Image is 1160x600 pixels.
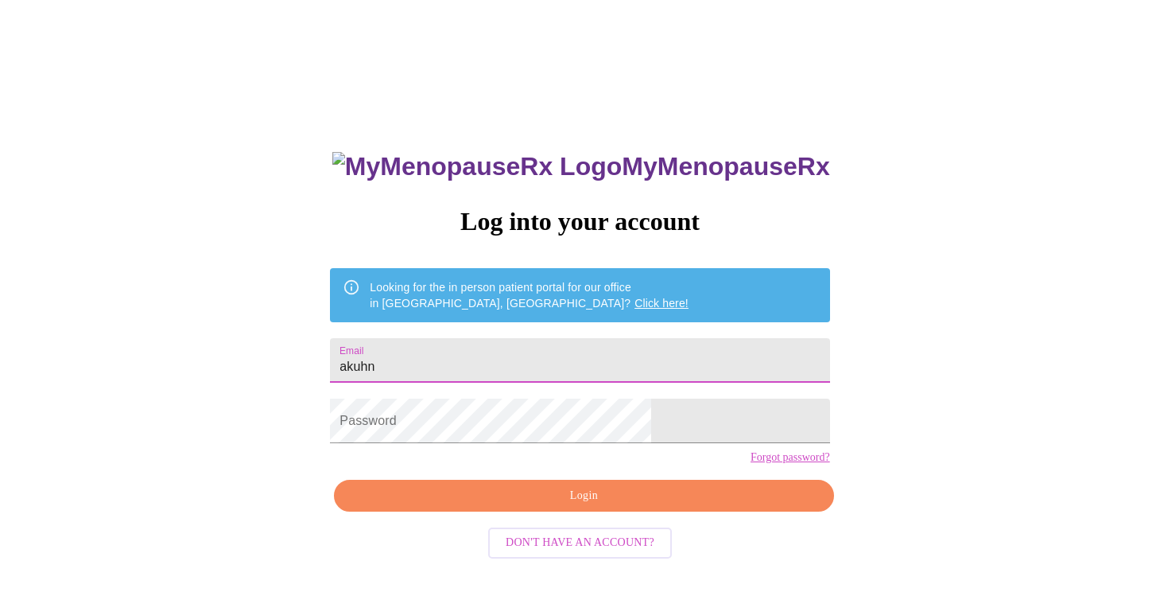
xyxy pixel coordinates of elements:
span: Don't have an account? [506,533,654,553]
a: Forgot password? [751,451,830,464]
a: Don't have an account? [484,535,676,548]
img: MyMenopauseRx Logo [332,152,622,181]
span: Login [352,486,815,506]
div: Looking for the in person patient portal for our office in [GEOGRAPHIC_DATA], [GEOGRAPHIC_DATA]? [370,273,689,318]
button: Don't have an account? [488,528,672,559]
h3: Log into your account [330,207,829,236]
a: Click here! [634,297,689,310]
button: Login [334,480,833,512]
h3: MyMenopauseRx [332,152,830,181]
